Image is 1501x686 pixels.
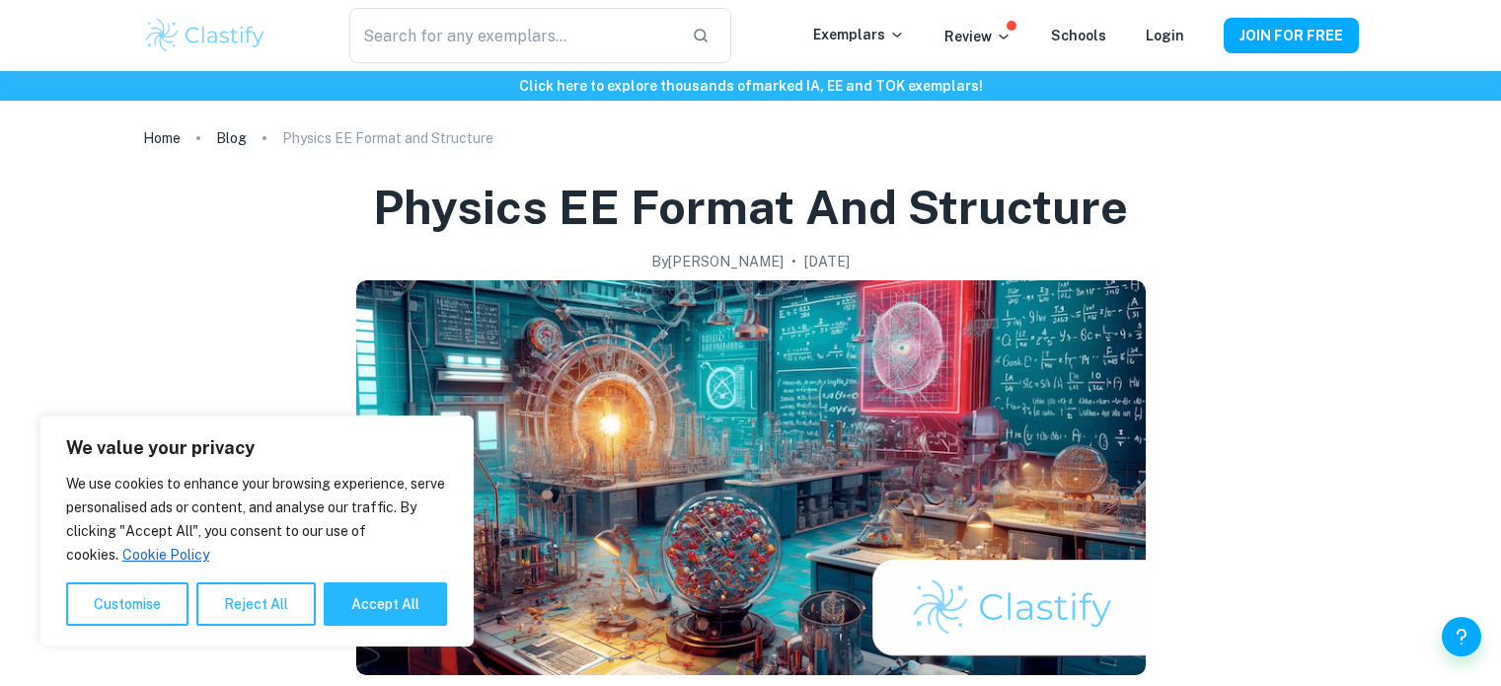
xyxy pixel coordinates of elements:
[143,16,268,55] img: Clastify logo
[121,546,210,564] a: Cookie Policy
[216,124,247,152] a: Blog
[1051,28,1106,43] a: Schools
[804,251,850,272] h2: [DATE]
[324,582,447,626] button: Accept All
[66,582,188,626] button: Customise
[813,24,905,45] p: Exemplars
[39,416,474,647] div: We value your privacy
[143,124,181,152] a: Home
[791,251,796,272] p: •
[282,127,493,149] p: Physics EE Format and Structure
[66,472,447,567] p: We use cookies to enhance your browsing experience, serve personalised ads or content, and analys...
[944,26,1012,47] p: Review
[196,582,316,626] button: Reject All
[1224,18,1359,53] button: JOIN FOR FREE
[1146,28,1184,43] a: Login
[66,436,447,460] p: We value your privacy
[651,251,784,272] h2: By [PERSON_NAME]
[349,8,675,63] input: Search for any exemplars...
[356,280,1146,675] img: Physics EE Format and Structure cover image
[1442,617,1481,656] button: Help and Feedback
[373,176,1128,239] h1: Physics EE Format and Structure
[4,75,1497,97] h6: Click here to explore thousands of marked IA, EE and TOK exemplars !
